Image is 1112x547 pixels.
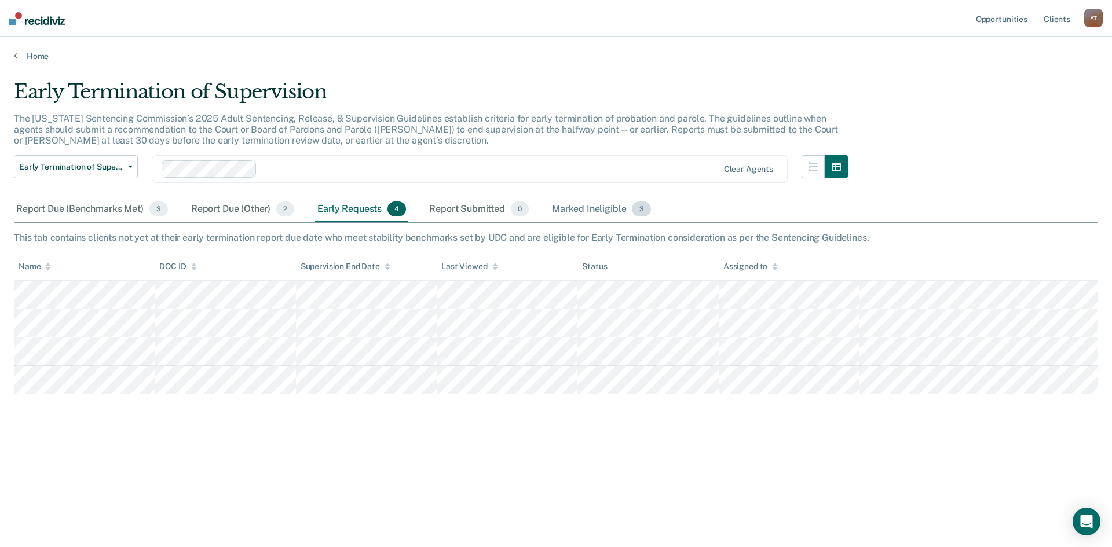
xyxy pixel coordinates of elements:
span: 0 [511,201,529,216]
span: Early Termination of Supervision [19,162,123,172]
div: Early Termination of Supervision [14,80,848,113]
span: 3 [149,201,168,216]
div: Assigned to [723,262,778,271]
div: Open Intercom Messenger [1073,508,1100,535]
span: 3 [632,201,650,216]
div: Last Viewed [441,262,498,271]
button: Early Termination of Supervision [14,155,138,178]
div: A T [1084,9,1103,27]
div: Marked Ineligible3 [550,197,653,222]
div: Report Due (Benchmarks Met)3 [14,197,170,222]
div: DOC ID [159,262,196,271]
p: The [US_STATE] Sentencing Commission’s 2025 Adult Sentencing, Release, & Supervision Guidelines e... [14,113,838,146]
img: Recidiviz [9,12,65,25]
span: 2 [276,201,294,216]
div: Supervision End Date [301,262,390,271]
div: Report Submitted0 [427,197,531,222]
span: 4 [387,201,406,216]
div: Name [19,262,51,271]
button: AT [1084,9,1103,27]
div: This tab contains clients not yet at their early termination report due date who meet stability b... [14,232,1098,243]
div: Status [582,262,607,271]
div: Early Requests4 [315,197,408,222]
div: Report Due (Other)2 [189,197,297,222]
div: Clear agents [724,164,773,174]
a: Home [14,51,1098,61]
